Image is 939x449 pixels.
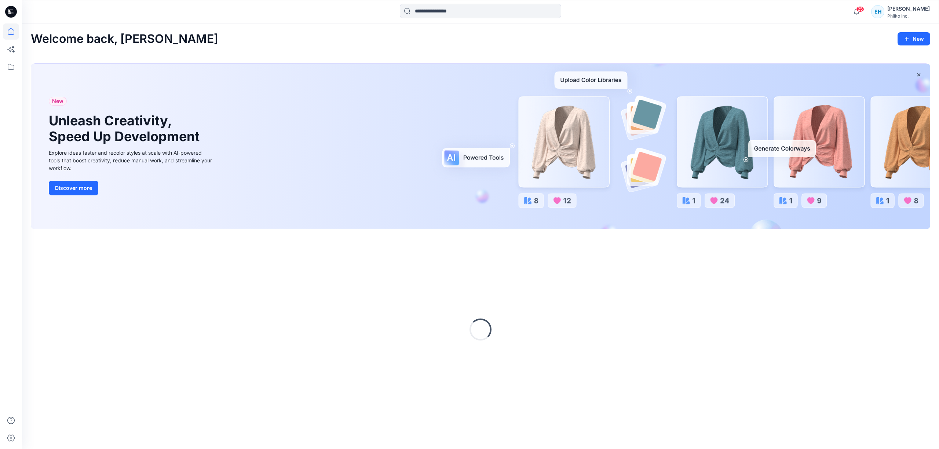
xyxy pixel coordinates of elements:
h2: Welcome back, [PERSON_NAME] [31,32,218,46]
a: Discover more [49,181,214,195]
div: Explore ideas faster and recolor styles at scale with AI-powered tools that boost creativity, red... [49,149,214,172]
div: [PERSON_NAME] [887,4,930,13]
h1: Unleash Creativity, Speed Up Development [49,113,203,144]
button: New [898,32,930,45]
span: 25 [856,6,864,12]
button: Discover more [49,181,98,195]
div: Philko Inc. [887,13,930,19]
div: EH [871,5,884,18]
span: New [52,97,63,106]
